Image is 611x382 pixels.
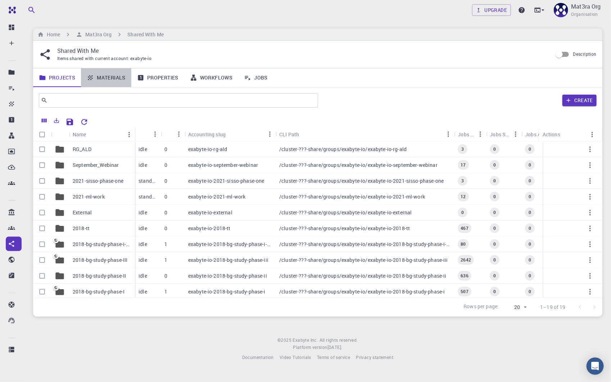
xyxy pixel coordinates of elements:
[526,162,534,168] span: 0
[490,127,510,141] div: Jobs Subm.
[317,354,350,360] span: Terms of service
[486,127,522,141] div: Jobs Subm.
[279,177,444,185] p: /cluster-???-share/groups/exabyte-io/exabyte-io-2021-sisso-phase-one
[139,256,147,264] p: idle
[276,127,454,141] div: CLI Path
[164,272,167,279] p: 0
[526,194,534,200] span: 0
[327,344,343,350] span: [DATE] .
[188,225,231,232] p: exabyte-io-2018-tt
[458,225,471,231] span: 467
[526,146,534,152] span: 0
[277,337,293,344] span: © 2025
[490,257,499,263] span: 0
[490,241,499,247] span: 0
[242,354,274,360] span: Documentation
[38,115,50,126] button: Columns
[490,225,499,231] span: 0
[327,344,343,351] a: [DATE].
[562,95,597,106] button: Create
[73,209,92,216] p: External
[279,193,425,200] p: /cluster-???-share/groups/exabyte-io/exabyte-io-2021-ml-work
[526,257,534,263] span: 0
[543,127,560,141] div: Actions
[526,241,534,247] span: 0
[573,51,597,57] span: Description
[73,162,119,169] p: September_Webinar
[188,146,227,153] p: exabyte-io-rg-ald
[164,225,167,232] p: 0
[188,288,266,295] p: exabyte-io-2018-bg-study-phase-i
[293,337,318,343] span: Exabyte Inc.
[57,55,151,61] span: Items shared with current account: exabyte-io
[135,127,161,141] div: Status
[44,31,60,38] h6: Home
[188,209,232,216] p: exabyte-io-external
[33,68,81,87] a: Projects
[280,354,311,360] span: Video Tutorials
[539,127,598,141] div: Actions
[490,178,499,184] span: 0
[139,225,147,232] p: idle
[139,209,147,216] p: idle
[293,337,318,344] a: Exabyte Inc.
[188,272,267,279] p: exabyte-io-2018-bg-study-phase-ii
[317,354,350,361] a: Terms of service
[458,241,469,247] span: 80
[526,288,534,295] span: 0
[279,146,407,153] p: /cluster-???-share/groups/exabyte-io/exabyte-io-rg-ald
[242,354,274,361] a: Documentation
[526,225,534,231] span: 0
[490,273,499,279] span: 0
[279,162,438,169] p: /cluster-???-share/groups/exabyte-io/exabyte-io-september-webinar
[6,6,16,14] img: logo
[164,128,176,140] button: Sort
[356,354,393,361] a: Privacy statement
[571,11,598,18] span: Organisation
[82,31,112,38] h6: Mat3ra Org
[463,303,499,311] p: Rows per page:
[73,146,91,153] p: RG_ALD
[164,146,167,153] p: 0
[131,68,184,87] a: Properties
[139,177,157,185] p: standby
[73,272,126,279] p: 2018-bg-study-phase-II
[490,162,499,168] span: 0
[139,241,147,248] p: idle
[279,288,445,295] p: /cluster-???-share/groups/exabyte-io/exabyte-io-2018-bg-study-phase-i
[526,178,534,184] span: 0
[164,288,167,295] p: 1
[279,241,451,248] p: /cluster-???-share/groups/exabyte-io/exabyte-io-2018-bg-study-phase-i-ph
[540,304,566,311] p: 1–19 of 19
[164,177,167,185] p: 0
[73,225,90,232] p: 2018-tt
[63,115,77,129] button: Save Explorer Settings
[123,129,135,140] button: Menu
[161,127,185,141] div: Shared
[188,177,264,185] p: exabyte-io-2021-sisso-phase-one
[490,288,499,295] span: 0
[526,273,534,279] span: 0
[188,256,268,264] p: exabyte-io-2018-bg-study-phase-iii
[490,194,499,200] span: 0
[293,344,327,351] span: Platform version
[149,128,161,140] button: Menu
[73,127,86,141] div: Name
[280,354,311,361] a: Video Tutorials
[458,162,469,168] span: 17
[554,3,568,17] img: Mat3ra Org
[458,273,471,279] span: 636
[188,241,272,248] p: exabyte-io-2018-bg-study-phase-i-ph
[320,337,358,344] span: All rights reserved.
[525,127,545,141] div: Jobs Active
[77,115,91,129] button: Reset Explorer Settings
[458,127,475,141] div: Jobs Total
[73,288,125,295] p: 2018-bg-study-phase-I
[279,225,410,232] p: /cluster-???-share/groups/exabyte-io/exabyte-io-2018-tt
[279,209,412,216] p: /cluster-???-share/groups/exabyte-io/exabyte-io-external
[472,4,511,16] a: Upgrade
[139,288,147,295] p: idle
[502,302,529,313] div: 20
[188,193,245,200] p: exabyte-io-2021-ml-work
[73,193,105,200] p: 2021-ml-work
